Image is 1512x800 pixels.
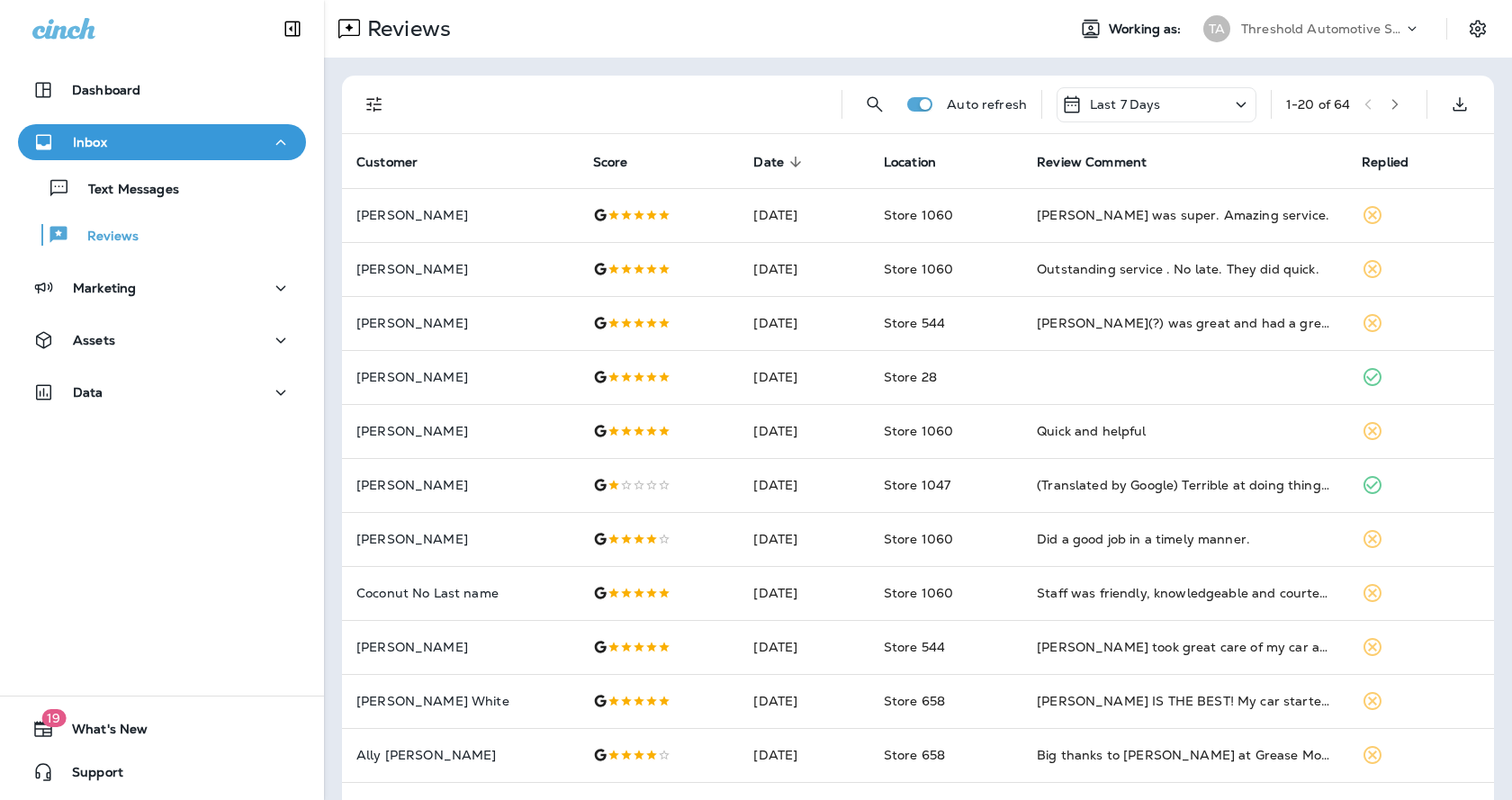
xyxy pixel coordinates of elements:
td: [DATE] [739,566,868,620]
span: Store 1047 [884,477,950,493]
span: Score [593,155,628,170]
span: Review Comment [1037,155,1147,170]
span: Date [753,154,807,170]
div: Staff was friendly, knowledgeable and courteous. I was impressed. They took care of my vehicle in... [1037,584,1333,602]
div: Big thanks to Chris at Grease Monkey! He fixed my light and a few other things like a pro, and my... [1037,746,1333,764]
button: Search Reviews [857,86,893,122]
span: Store 658 [884,693,945,709]
td: [DATE] [739,458,868,512]
p: Data [73,385,103,400]
p: Ally [PERSON_NAME] [356,748,564,762]
td: [DATE] [739,242,868,296]
div: Did a good job in a timely manner. [1037,530,1333,548]
span: Store 1060 [884,531,953,547]
span: 19 [41,709,66,727]
button: Support [18,754,306,790]
td: [DATE] [739,350,868,404]
button: Inbox [18,124,306,160]
button: 19What's New [18,711,306,747]
span: Store 1060 [884,261,953,277]
span: Store 544 [884,315,945,331]
p: Reviews [69,229,139,246]
td: [DATE] [739,512,868,566]
button: Settings [1462,13,1494,45]
p: Text Messages [70,182,179,199]
td: [DATE] [739,404,868,458]
button: Dashboard [18,72,306,108]
p: [PERSON_NAME] [356,208,564,222]
td: [DATE] [739,728,868,782]
span: Store 658 [884,747,945,763]
button: Assets [18,322,306,358]
button: Text Messages [18,169,306,207]
div: Joseph was super. Amazing service. [1037,206,1333,224]
span: Store 544 [884,639,945,655]
button: Filters [356,86,392,122]
span: Review Comment [1037,154,1170,170]
td: [DATE] [739,674,868,728]
p: [PERSON_NAME] White [356,694,564,708]
td: [DATE] [739,620,868,674]
p: [PERSON_NAME] [356,424,564,438]
span: Customer [356,155,418,170]
p: Inbox [73,135,107,149]
td: [DATE] [739,296,868,350]
span: Location [884,155,936,170]
p: Dashboard [72,83,140,97]
button: Reviews [18,216,306,254]
div: Noelle(?) was great and had a great attitude, she did not make me feel pressured to purchase addi... [1037,314,1333,332]
span: Store 1060 [884,423,953,439]
p: Assets [73,333,115,347]
p: [PERSON_NAME] [356,532,564,546]
span: Replied [1362,155,1408,170]
span: Replied [1362,154,1432,170]
span: Date [753,155,784,170]
p: Reviews [360,15,451,42]
span: Store 1060 [884,585,953,601]
div: (Translated by Google) Terrible at doing things quickly, they do them poorly and with very little... [1037,476,1333,494]
div: Quick and helpful [1037,422,1333,440]
div: 1 - 20 of 64 [1286,97,1350,112]
span: Location [884,154,959,170]
p: Threshold Automotive Service dba Grease Monkey [1241,22,1403,36]
button: Collapse Sidebar [267,11,318,47]
div: CHRIS IS THE BEST! My car started having trouble starting today so I took it in to a shop to get ... [1037,692,1333,710]
span: Store 1060 [884,207,953,223]
span: Working as: [1109,22,1185,37]
div: Outstanding service . No late. They did quick. [1037,260,1333,278]
button: Export as CSV [1442,86,1478,122]
div: Jared took great care of my car and kept me informed the whole time! [1037,638,1333,656]
button: Data [18,374,306,410]
button: Marketing [18,270,306,306]
p: Coconut No Last name [356,586,564,600]
p: [PERSON_NAME] [356,262,564,276]
p: [PERSON_NAME] [356,316,564,330]
span: What's New [54,722,148,743]
p: Last 7 Days [1090,97,1161,112]
p: [PERSON_NAME] [356,478,564,492]
span: Score [593,154,652,170]
p: Marketing [73,281,136,295]
p: [PERSON_NAME] [356,370,564,384]
span: Support [54,765,123,787]
p: [PERSON_NAME] [356,640,564,654]
td: [DATE] [739,188,868,242]
span: Customer [356,154,441,170]
span: Store 28 [884,369,937,385]
p: Auto refresh [947,97,1027,112]
div: TA [1203,15,1230,42]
